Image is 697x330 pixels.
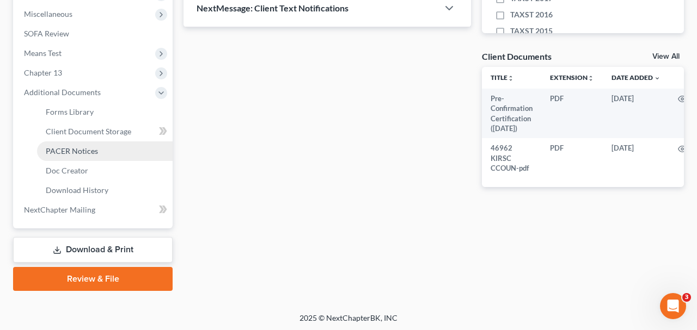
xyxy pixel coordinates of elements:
[46,185,108,195] span: Download History
[541,89,603,139] td: PDF
[197,3,348,13] span: NextMessage: Client Text Notifications
[603,138,669,178] td: [DATE]
[24,68,62,77] span: Chapter 13
[550,73,594,82] a: Extensionunfold_more
[24,48,62,58] span: Means Test
[46,166,88,175] span: Doc Creator
[654,75,661,82] i: expand_more
[15,24,173,43] a: SOFA Review
[15,200,173,220] a: NextChapter Mailing
[603,89,669,139] td: [DATE]
[24,29,69,38] span: SOFA Review
[13,237,173,263] a: Download & Print
[588,75,594,82] i: unfold_more
[491,73,514,82] a: Titleunfold_more
[482,89,541,139] td: Pre-Confirmation Certification ([DATE])
[510,26,553,36] span: TAXST 2015
[37,122,173,141] a: Client Document Storage
[24,205,95,214] span: NextChapter Mailing
[510,9,553,20] span: TAXST 2016
[682,293,691,302] span: 3
[46,127,131,136] span: Client Document Storage
[482,51,552,62] div: Client Documents
[13,267,173,291] a: Review & File
[37,141,173,161] a: PACER Notices
[37,102,173,122] a: Forms Library
[24,9,72,18] span: Miscellaneous
[37,161,173,180] a: Doc Creator
[37,180,173,200] a: Download History
[46,107,94,116] span: Forms Library
[660,293,686,319] iframe: Intercom live chat
[482,138,541,178] td: 46962 KIRSC CCOUN-pdf
[652,53,680,60] a: View All
[612,73,661,82] a: Date Added expand_more
[24,88,101,97] span: Additional Documents
[541,138,603,178] td: PDF
[46,146,98,155] span: PACER Notices
[508,75,514,82] i: unfold_more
